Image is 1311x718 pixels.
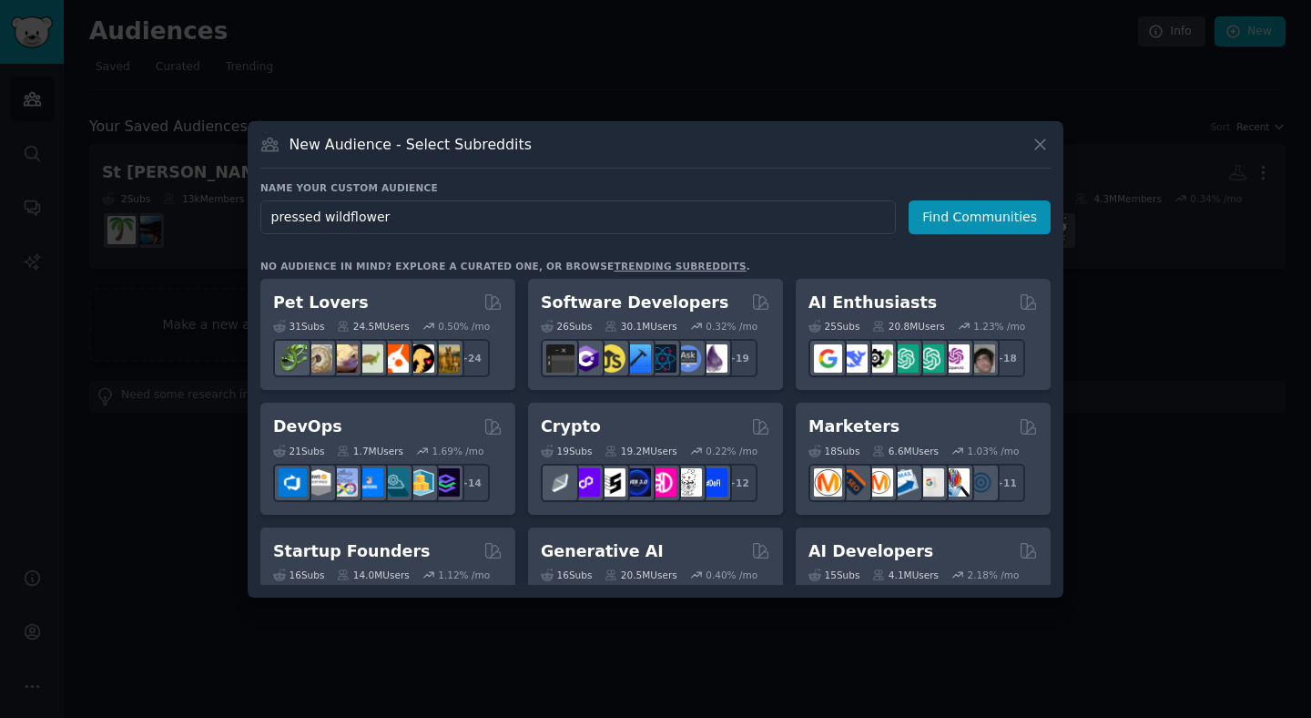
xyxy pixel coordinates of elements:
div: 14.0M Users [337,569,409,581]
div: 2.18 % /mo [968,569,1020,581]
a: trending subreddits [614,261,746,272]
img: dogbreed [432,344,460,373]
img: cockatiel [381,344,409,373]
div: 1.7M Users [337,445,403,457]
div: 0.50 % /mo [438,320,490,333]
img: AskComputerScience [674,344,702,373]
button: Find Communities [909,200,1051,234]
h2: Startup Founders [273,540,430,563]
img: Emailmarketing [890,468,919,497]
div: 20.5M Users [605,569,676,581]
h2: Marketers [808,415,899,438]
div: 15 Sub s [808,569,859,581]
img: turtle [355,344,383,373]
div: + 19 [719,339,757,377]
img: GoogleGeminiAI [814,344,842,373]
div: 0.40 % /mo [706,569,757,581]
img: PetAdvice [406,344,434,373]
div: 16 Sub s [273,569,324,581]
div: 0.32 % /mo [706,320,757,333]
img: ethfinance [546,468,574,497]
div: 31 Sub s [273,320,324,333]
img: PlatformEngineers [432,468,460,497]
img: learnjavascript [597,344,625,373]
div: 21 Sub s [273,445,324,457]
div: + 14 [452,464,490,502]
img: ArtificalIntelligence [967,344,995,373]
h2: Pet Lovers [273,292,369,314]
div: 30.1M Users [605,320,676,333]
input: Pick a short name, like "Digital Marketers" or "Movie-Goers" [260,200,896,234]
img: DevOpsLinks [355,468,383,497]
img: bigseo [839,468,868,497]
h2: Generative AI [541,540,664,563]
img: DeepSeek [839,344,868,373]
img: leopardgeckos [330,344,358,373]
div: 25 Sub s [808,320,859,333]
img: herpetology [279,344,307,373]
img: CryptoNews [674,468,702,497]
img: chatgpt_prompts_ [916,344,944,373]
img: azuredevops [279,468,307,497]
h2: DevOps [273,415,342,438]
div: 18 Sub s [808,445,859,457]
img: AWS_Certified_Experts [304,468,332,497]
div: 1.69 % /mo [432,445,484,457]
div: 19.2M Users [605,445,676,457]
h2: Software Developers [541,292,728,314]
img: MarketingResearch [941,468,970,497]
img: iOSProgramming [623,344,651,373]
div: 0.22 % /mo [706,445,757,457]
div: 1.03 % /mo [968,445,1020,457]
img: csharp [572,344,600,373]
div: + 24 [452,339,490,377]
img: chatgpt_promptDesign [890,344,919,373]
h3: New Audience - Select Subreddits [290,135,532,154]
img: AItoolsCatalog [865,344,893,373]
div: + 12 [719,464,757,502]
img: OnlineMarketing [967,468,995,497]
div: No audience in mind? Explore a curated one, or browse . [260,260,750,272]
img: AskMarketing [865,468,893,497]
img: OpenAIDev [941,344,970,373]
img: software [546,344,574,373]
img: elixir [699,344,727,373]
img: content_marketing [814,468,842,497]
img: web3 [623,468,651,497]
div: 26 Sub s [541,320,592,333]
div: 19 Sub s [541,445,592,457]
img: reactnative [648,344,676,373]
div: 6.6M Users [872,445,939,457]
h3: Name your custom audience [260,181,1051,194]
h2: Crypto [541,415,601,438]
div: 24.5M Users [337,320,409,333]
div: 4.1M Users [872,569,939,581]
img: googleads [916,468,944,497]
h2: AI Enthusiasts [808,292,937,314]
img: ballpython [304,344,332,373]
div: + 11 [987,464,1025,502]
div: 20.8M Users [872,320,944,333]
div: 1.23 % /mo [973,320,1025,333]
img: 0xPolygon [572,468,600,497]
img: Docker_DevOps [330,468,358,497]
img: aws_cdk [406,468,434,497]
img: platformengineering [381,468,409,497]
div: + 18 [987,339,1025,377]
div: 1.12 % /mo [438,569,490,581]
div: 16 Sub s [541,569,592,581]
img: defi_ [699,468,727,497]
img: defiblockchain [648,468,676,497]
img: ethstaker [597,468,625,497]
h2: AI Developers [808,540,933,563]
